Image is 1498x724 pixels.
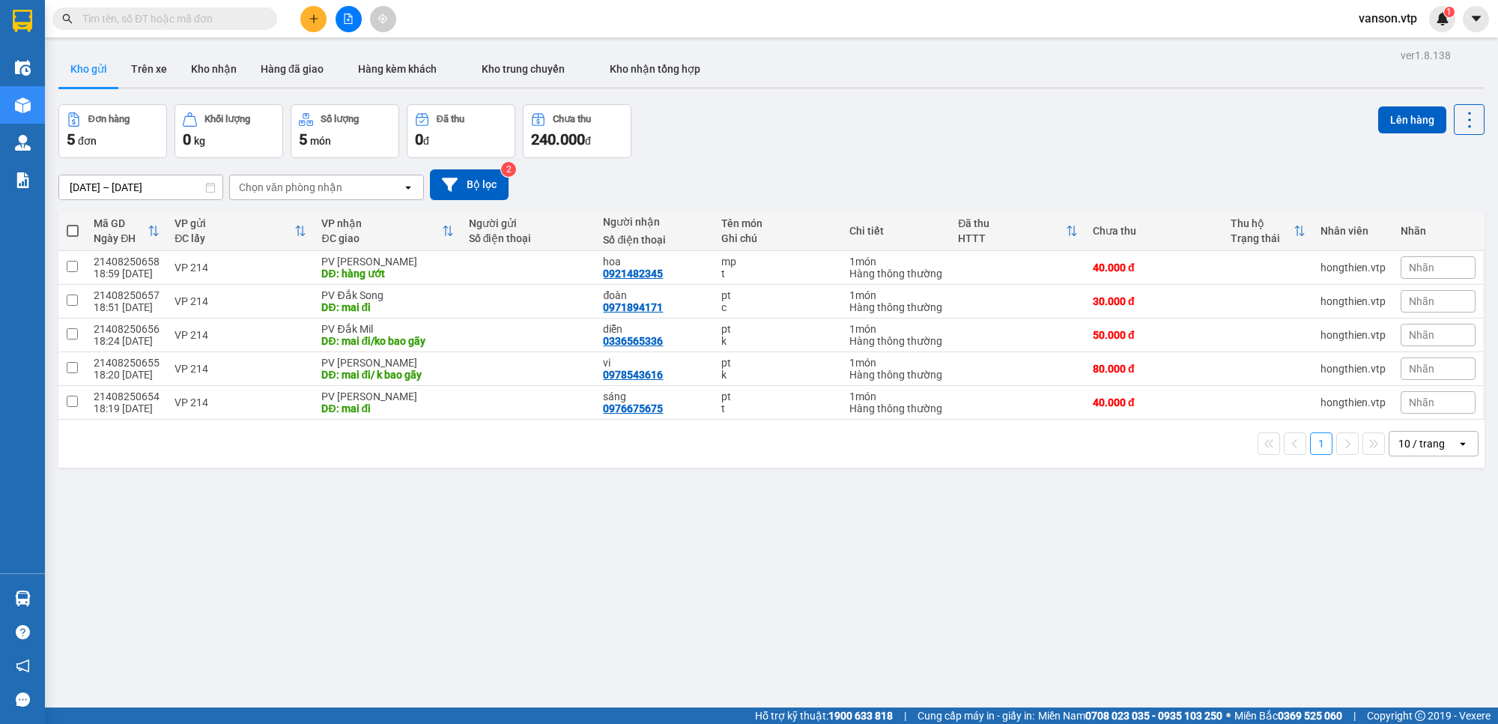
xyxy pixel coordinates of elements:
[1457,438,1469,450] svg: open
[1226,713,1231,719] span: ⚪️
[721,268,835,280] div: t
[94,335,160,347] div: 18:24 [DATE]
[1409,396,1434,408] span: Nhãn
[1347,9,1429,28] span: vanson.vtp
[94,256,160,268] div: 21408250658
[603,369,663,381] div: 0978543616
[603,216,706,228] div: Người nhận
[1320,295,1386,307] div: hongthien.vtp
[94,289,160,301] div: 21408250657
[1415,711,1425,721] span: copyright
[94,323,160,335] div: 21408250656
[321,323,453,335] div: PV Đắk Mil
[183,130,191,148] span: 0
[721,369,835,381] div: k
[336,6,362,32] button: file-add
[1093,363,1216,375] div: 80.000 đ
[175,262,306,274] div: VP 214
[94,217,148,229] div: Mã GD
[849,357,943,369] div: 1 món
[849,369,943,381] div: Hàng thông thường
[321,217,441,229] div: VP nhận
[1278,710,1342,722] strong: 0369 525 060
[321,369,453,381] div: DĐ: mai đi/ k bao gãy
[16,625,30,639] span: question-circle
[721,217,835,229] div: Tên món
[175,363,306,375] div: VP 214
[523,104,631,158] button: Chưa thu240.000đ
[1446,7,1452,17] span: 1
[88,114,130,124] div: Đơn hàng
[402,181,414,193] svg: open
[1093,295,1216,307] div: 30.000 đ
[1093,262,1216,274] div: 40.000 đ
[721,256,835,268] div: mp
[721,289,835,301] div: pt
[721,301,835,313] div: c
[603,289,706,301] div: đoàn
[321,357,453,369] div: PV [PERSON_NAME]
[407,104,515,158] button: Đã thu0đ
[58,104,167,158] button: Đơn hàng5đơn
[15,591,31,606] img: warehouse-icon
[194,135,205,147] span: kg
[15,135,31,151] img: warehouse-icon
[175,295,306,307] div: VP 214
[849,289,943,301] div: 1 món
[94,268,160,280] div: 18:59 [DATE]
[94,357,160,369] div: 21408250655
[94,301,160,313] div: 18:51 [DATE]
[67,130,75,148] span: 5
[849,335,943,347] div: Hàng thông thường
[62,13,73,24] span: search
[603,301,663,313] div: 0971894171
[15,97,31,113] img: warehouse-icon
[918,708,1034,724] span: Cung cấp máy in - giấy in:
[531,130,585,148] span: 240.000
[469,217,589,229] div: Người gửi
[721,335,835,347] div: k
[437,114,464,124] div: Đã thu
[950,211,1085,251] th: Toggle SortBy
[1409,262,1434,274] span: Nhãn
[175,329,306,341] div: VP 214
[849,256,943,268] div: 1 món
[603,234,706,246] div: Số điện thoại
[321,390,453,402] div: PV [PERSON_NAME]
[78,135,97,147] span: đơn
[16,693,30,707] span: message
[849,323,943,335] div: 1 món
[1320,329,1386,341] div: hongthien.vtp
[501,162,516,177] sup: 2
[175,232,294,244] div: ĐC lấy
[94,369,160,381] div: 18:20 [DATE]
[1470,12,1483,25] span: caret-down
[849,390,943,402] div: 1 món
[1401,47,1451,64] div: ver 1.8.138
[15,60,31,76] img: warehouse-icon
[469,232,589,244] div: Số điện thoại
[553,114,591,124] div: Chưa thu
[603,268,663,280] div: 0921482345
[321,114,359,124] div: Số lượng
[423,135,429,147] span: đ
[1234,708,1342,724] span: Miền Bắc
[249,51,336,87] button: Hàng đã giao
[1320,363,1386,375] div: hongthien.vtp
[86,211,167,251] th: Toggle SortBy
[721,232,835,244] div: Ghi chú
[1231,232,1294,244] div: Trạng thái
[1444,7,1455,17] sup: 1
[1320,225,1386,237] div: Nhân viên
[1320,396,1386,408] div: hongthien.vtp
[309,13,319,24] span: plus
[343,13,354,24] span: file-add
[314,211,461,251] th: Toggle SortBy
[310,135,331,147] span: món
[1038,708,1222,724] span: Miền Nam
[721,390,835,402] div: pt
[94,390,160,402] div: 21408250654
[321,232,441,244] div: ĐC giao
[1085,710,1222,722] strong: 0708 023 035 - 0935 103 250
[16,659,30,673] span: notification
